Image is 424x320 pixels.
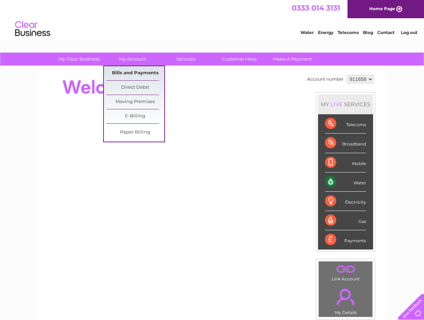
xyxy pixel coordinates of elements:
[320,285,371,309] a: .
[318,30,333,35] a: Energy
[106,109,164,123] a: E-Billing
[325,192,366,211] div: Electricity
[106,95,164,109] a: Moving Premises
[338,30,359,35] a: Telecoms
[325,211,366,230] div: Gas
[106,125,164,139] a: Paper Billing
[300,30,314,35] a: Water
[325,153,366,172] div: Mobile
[325,114,366,134] div: Telecoms
[47,4,378,34] div: Clear Business is a trading name of Verastar Limited (registered in [GEOGRAPHIC_DATA] No. 3667643...
[401,30,417,35] a: Log out
[329,101,344,108] div: LIVE
[210,53,268,66] a: Customer Help
[15,18,51,40] img: logo.png
[305,73,345,85] td: Account number
[320,263,371,275] a: .
[264,53,322,66] a: Make A Payment
[50,53,108,66] a: My Clear Business
[318,94,373,114] div: MY SERVICES
[292,4,340,12] a: 0333 014 3131
[318,261,373,283] td: Link Account
[325,172,366,192] div: Water
[377,30,395,35] a: Contact
[157,53,215,66] a: Services
[106,66,164,80] a: Bills and Payments
[106,81,164,95] a: Direct Debit
[363,30,373,35] a: Blog
[325,134,366,153] div: Broadband
[325,230,366,249] div: Payments
[318,283,373,317] td: My Details
[104,53,161,66] a: My Account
